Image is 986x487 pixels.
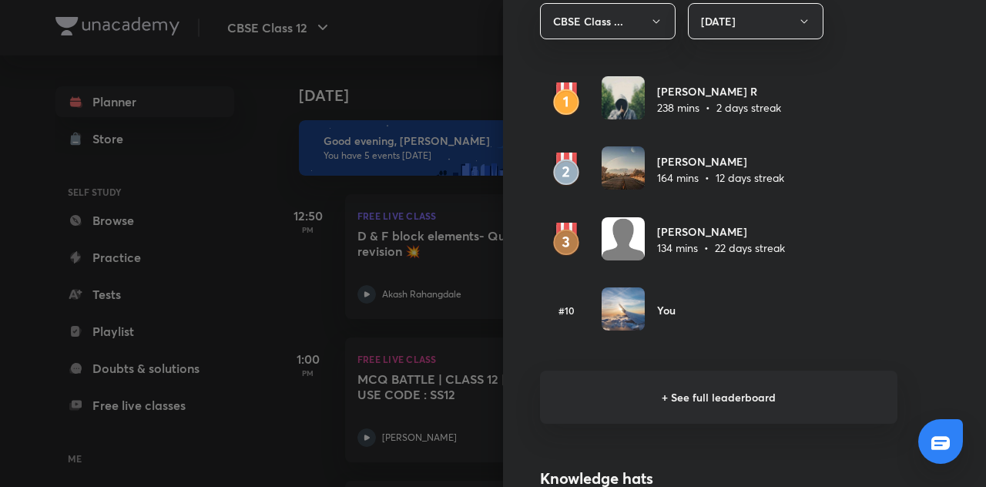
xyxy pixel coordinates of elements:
img: Avatar [602,146,645,190]
h6: #10 [540,304,592,317]
img: rank1.svg [540,82,592,116]
img: Avatar [602,76,645,119]
h6: [PERSON_NAME] R [657,83,781,99]
img: Avatar [602,217,645,260]
img: rank3.svg [540,223,592,257]
p: 134 mins • 22 days streak [657,240,785,256]
p: 238 mins • 2 days streak [657,99,781,116]
img: rank2.svg [540,153,592,186]
p: 164 mins • 12 days streak [657,170,784,186]
img: Avatar [602,287,645,331]
button: [DATE] [688,3,823,39]
h6: You [657,302,676,318]
h6: [PERSON_NAME] [657,223,785,240]
button: CBSE Class ... [540,3,676,39]
h6: [PERSON_NAME] [657,153,784,170]
h6: + See full leaderboard [540,371,897,424]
